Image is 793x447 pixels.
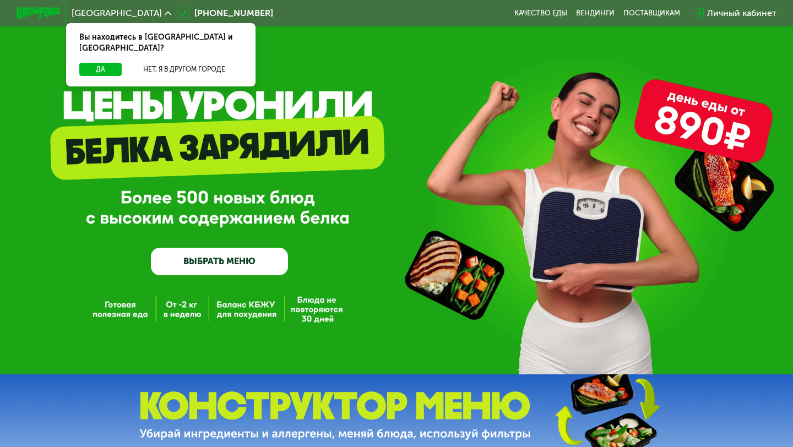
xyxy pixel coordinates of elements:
[151,248,288,275] a: ВЫБРАТЬ МЕНЮ
[72,9,162,18] span: [GEOGRAPHIC_DATA]
[623,9,680,18] div: поставщикам
[177,7,273,20] a: [PHONE_NUMBER]
[514,9,567,18] a: Качество еды
[126,63,242,76] button: Нет, я в другом городе
[66,23,256,63] div: Вы находитесь в [GEOGRAPHIC_DATA] и [GEOGRAPHIC_DATA]?
[707,7,776,20] div: Личный кабинет
[79,63,122,76] button: Да
[576,9,615,18] a: Вендинги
